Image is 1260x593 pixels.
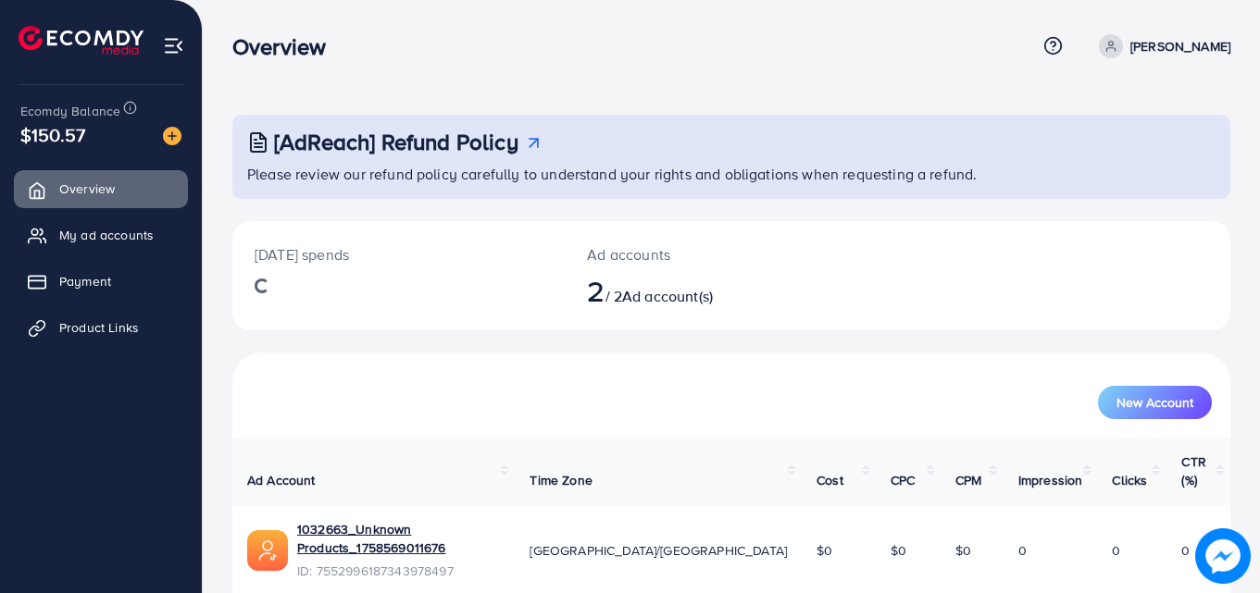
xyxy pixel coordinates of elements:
[19,26,143,55] img: logo
[232,33,341,60] h3: Overview
[255,243,543,266] p: [DATE] spends
[163,127,181,145] img: image
[955,541,971,560] span: $0
[1181,541,1190,560] span: 0
[1181,452,1205,489] span: CTR (%)
[247,530,288,571] img: ic-ads-acc.e4c84228.svg
[20,102,120,120] span: Ecomdy Balance
[247,471,316,489] span: Ad Account
[1112,471,1147,489] span: Clicks
[59,318,139,337] span: Product Links
[59,272,111,290] span: Payment
[297,562,500,580] span: ID: 7552996187343978497
[530,471,592,489] span: Time Zone
[622,286,713,306] span: Ad account(s)
[817,541,832,560] span: $0
[1195,528,1251,584] img: image
[891,541,906,560] span: $0
[59,179,115,198] span: Overview
[297,520,500,558] a: 1032663_Unknown Products_1758569011676
[955,471,981,489] span: CPM
[1092,34,1230,58] a: [PERSON_NAME]
[1117,396,1193,409] span: New Account
[163,35,184,56] img: menu
[587,273,792,308] h2: / 2
[587,269,605,312] span: 2
[274,129,518,155] h3: [AdReach] Refund Policy
[817,471,843,489] span: Cost
[247,163,1219,185] p: Please review our refund policy carefully to understand your rights and obligations when requesti...
[891,471,915,489] span: CPC
[1112,541,1120,560] span: 0
[59,226,154,244] span: My ad accounts
[1018,471,1083,489] span: Impression
[1098,386,1212,419] button: New Account
[587,243,792,266] p: Ad accounts
[14,263,188,300] a: Payment
[14,170,188,207] a: Overview
[14,216,188,253] a: My ad accounts
[1018,541,1027,560] span: 0
[20,121,85,148] span: $150.57
[530,541,787,560] span: [GEOGRAPHIC_DATA]/[GEOGRAPHIC_DATA]
[14,309,188,346] a: Product Links
[1130,35,1230,57] p: [PERSON_NAME]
